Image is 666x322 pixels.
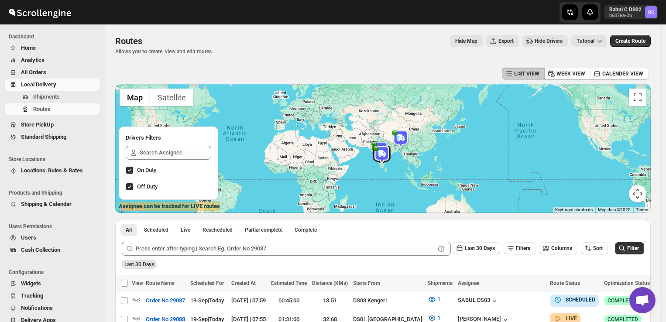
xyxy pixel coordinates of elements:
[550,280,580,286] span: Route Status
[137,183,158,190] span: Off Duty
[428,280,453,286] span: Shipments
[21,280,41,287] span: Widgets
[593,245,603,251] span: Sort
[590,68,649,80] button: CALENDER VIEW
[21,134,66,140] span: Standard Shipping
[610,35,651,47] button: Create Route
[581,242,608,254] button: Sort
[455,38,477,45] span: Hide Map
[522,35,568,47] button: Hide Drivers
[566,297,595,303] b: SCHEDULED
[120,89,150,106] button: Show street map
[245,226,282,233] span: Partial complete
[136,242,435,256] input: Press enter after typing | Search Eg. Order No 29087
[271,296,307,305] div: 00:45:00
[5,91,100,103] button: Shipments
[514,70,539,77] span: LIST VIEW
[636,207,648,212] a: Terms (opens in new tab)
[144,226,168,233] span: Scheduled
[5,232,100,244] button: Users
[140,146,211,160] input: Search Assignee
[571,35,607,47] button: Tutorial
[295,226,317,233] span: Complete
[126,134,211,142] h2: Drivers Filters
[5,290,100,302] button: Tracking
[21,305,53,311] span: Notifications
[115,36,142,46] span: Routes
[629,89,646,106] button: Toggle fullscreen view
[615,38,645,45] span: Create Route
[437,315,440,321] span: 1
[629,287,656,313] div: Open chat
[9,223,100,230] span: Users Permissions
[453,242,500,254] button: Last 30 Days
[5,244,100,256] button: Cash Collection
[117,202,146,213] a: Open this area in Google Maps (opens a new window)
[117,202,146,213] img: Google
[126,226,132,233] span: All
[458,280,479,286] span: Assignee
[353,296,422,305] div: DS03 Kengeri
[9,156,100,163] span: Store Locations
[556,70,585,77] span: WEEK VIEW
[465,245,495,251] span: Last 30 Days
[181,226,190,233] span: Live
[566,315,577,322] b: LIVE
[124,261,154,267] span: Last 30 Days
[5,54,100,66] button: Analytics
[422,292,446,306] button: 1
[645,6,657,18] span: Rahul C DS02
[231,280,256,286] span: Created At
[627,245,639,251] span: Filter
[21,167,83,174] span: Locations, Rules & Rates
[5,164,100,177] button: Locations, Rules & Rates
[21,121,54,128] span: Store PickUp
[312,280,348,286] span: Distance (KMs)
[5,277,100,290] button: Widgets
[437,296,440,302] span: 1
[353,280,380,286] span: Starts From
[5,66,100,79] button: All Orders
[551,245,572,251] span: Columns
[5,103,100,115] button: Routes
[450,35,483,47] button: Map action label
[21,69,46,75] span: All Orders
[544,68,590,80] button: WEEK VIEW
[458,297,499,305] button: SABUL DS03
[115,48,213,55] p: Allows you to create, view and edit routes.
[498,38,514,45] span: Export
[9,189,100,196] span: Products and Shipping
[598,207,631,212] span: Map data ©2025
[502,68,545,80] button: LIST VIEW
[609,6,642,13] p: Rahul C DS02
[577,38,594,45] span: Tutorial
[539,242,577,254] button: Columns
[9,269,100,276] span: Configurations
[602,70,643,77] span: CALENDER VIEW
[21,45,36,51] span: Home
[486,35,519,47] button: Export
[190,280,224,286] span: Scheduled For
[504,242,536,254] button: Filters
[146,296,185,305] span: Order No 29087
[33,106,51,112] span: Routes
[648,10,654,15] text: RC
[604,5,658,19] button: User menu
[119,202,220,211] label: Assignee can be tracked for LIVE routes
[7,1,72,23] img: ScrollEngine
[137,167,156,173] span: On Duty
[231,296,266,305] div: [DATE] | 07:59
[312,296,348,305] div: 13.51
[21,234,36,241] span: Users
[615,242,644,254] button: Filter
[555,207,593,213] button: Keyboard shortcuts
[120,224,137,236] button: All routes
[21,247,60,253] span: Cash Collection
[9,33,100,40] span: Dashboard
[604,280,650,286] span: Optimization Status
[5,302,100,314] button: Notifications
[190,297,224,304] span: 19-Sep | Today
[516,245,530,251] span: Filters
[629,185,646,202] button: Map camera controls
